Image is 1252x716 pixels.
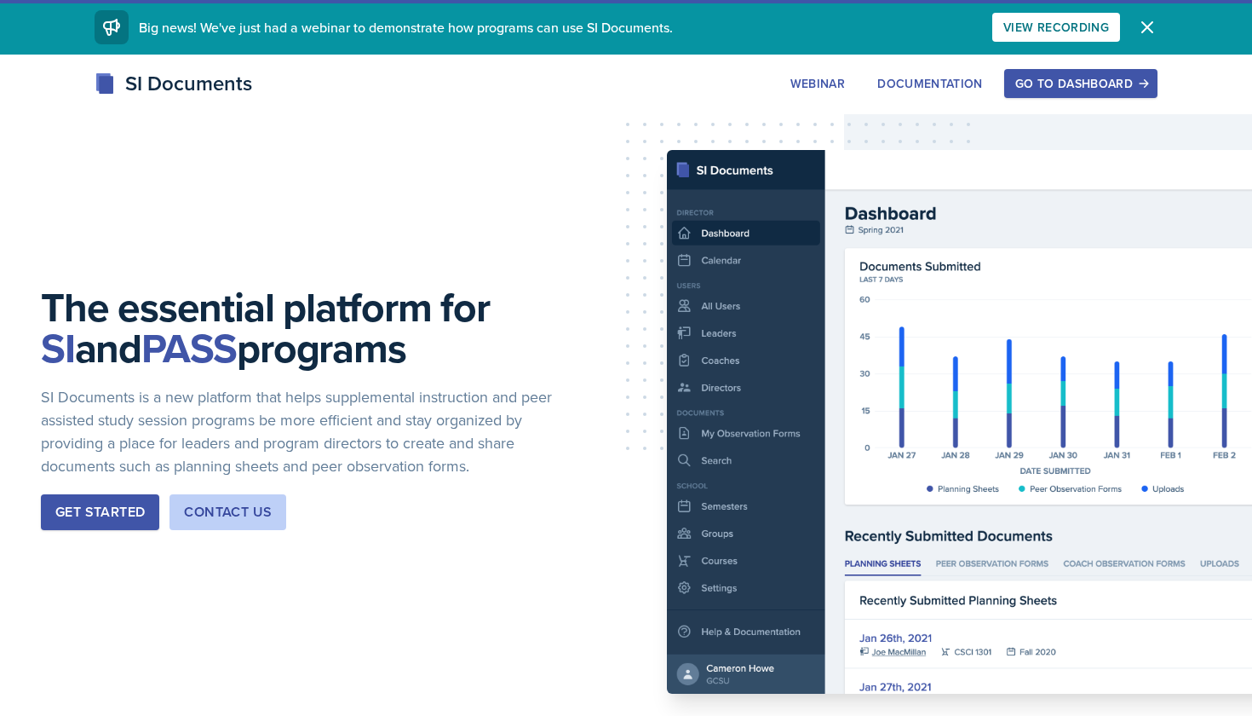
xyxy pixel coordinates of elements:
div: View Recording [1003,20,1109,34]
button: View Recording [992,13,1120,42]
button: Get Started [41,494,159,530]
div: Go to Dashboard [1015,77,1146,90]
div: Get Started [55,502,145,523]
div: Webinar [790,77,845,90]
span: Big news! We've just had a webinar to demonstrate how programs can use SI Documents. [139,18,673,37]
div: SI Documents [95,68,252,99]
div: Documentation [877,77,983,90]
button: Documentation [866,69,994,98]
div: Contact Us [184,502,272,523]
button: Contact Us [169,494,286,530]
button: Go to Dashboard [1004,69,1157,98]
button: Webinar [779,69,856,98]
